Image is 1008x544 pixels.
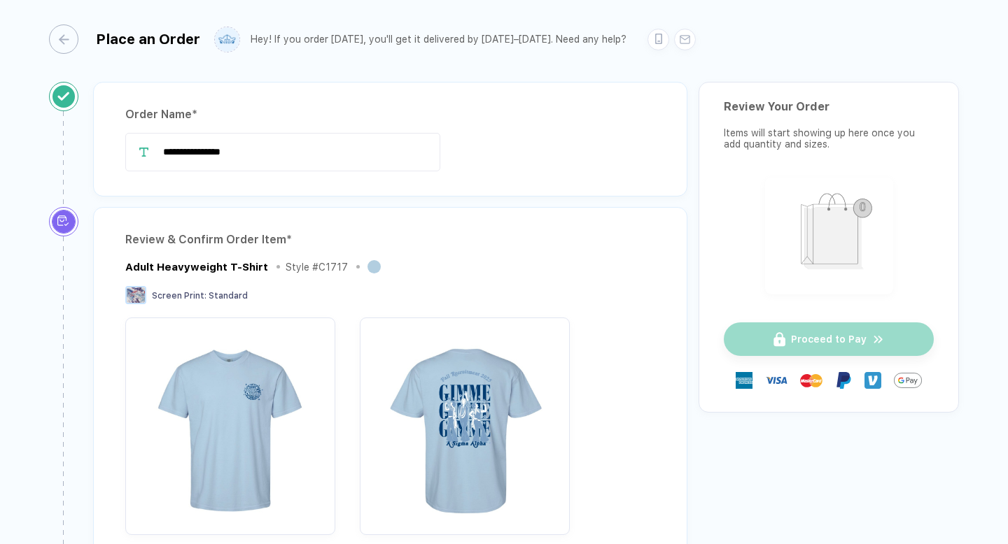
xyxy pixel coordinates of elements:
img: GPay [894,366,922,394]
div: Place an Order [96,31,200,48]
span: Standard [209,291,248,301]
img: Paypal [835,372,852,389]
div: Items will start showing up here once you add quantity and sizes. [724,127,934,150]
div: Order Name [125,103,655,126]
img: c2d38029-e304-4a0b-bbae-d752a6e4d93e_nt_back_1754684359001.jpg [367,324,563,520]
div: Review Your Order [724,100,934,113]
img: express [736,372,752,389]
img: user profile [215,27,239,52]
div: Review & Confirm Order Item [125,229,655,251]
div: Hey! If you order [DATE], you'll get it delivered by [DATE]–[DATE]. Need any help? [251,34,626,45]
img: c2d38029-e304-4a0b-bbae-d752a6e4d93e_nt_front_1754684358999.jpg [132,324,328,520]
div: Style # C1717 [286,262,348,273]
span: Screen Print : [152,291,206,301]
div: Adult Heavyweight T-Shirt [125,261,268,273]
img: master-card [800,369,822,392]
img: Screen Print [125,286,146,304]
img: shopping_bag.png [771,184,887,285]
img: visa [765,369,787,392]
img: Venmo [864,372,881,389]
